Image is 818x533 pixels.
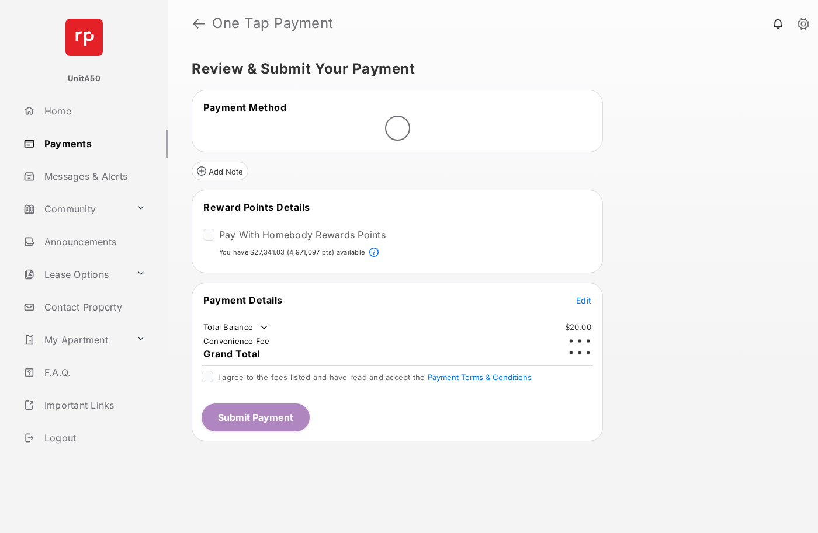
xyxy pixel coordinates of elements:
[19,326,131,354] a: My Apartment
[19,358,168,386] a: F.A.Q.
[68,73,100,85] p: UnitA50
[212,16,334,30] strong: One Tap Payment
[19,424,168,452] a: Logout
[203,322,270,333] td: Total Balance
[19,162,168,190] a: Messages & Alerts
[19,130,168,158] a: Payments
[19,293,168,321] a: Contact Property
[19,260,131,288] a: Lease Options
[564,322,592,332] td: $20.00
[19,228,168,256] a: Announcements
[203,201,310,213] span: Reward Points Details
[202,403,310,431] button: Submit Payment
[203,336,271,346] td: Convenience Fee
[19,97,168,125] a: Home
[203,294,283,306] span: Payment Details
[192,162,248,180] button: Add Note
[203,102,286,113] span: Payment Method
[576,295,591,305] span: Edit
[428,372,532,382] button: I agree to the fees listed and have read and accept the
[219,229,386,241] label: Pay With Homebody Rewards Points
[218,372,532,382] span: I agree to the fees listed and have read and accept the
[576,294,591,306] button: Edit
[219,248,365,257] p: You have $27,341.03 (4,971,097 pts) available
[19,195,131,223] a: Community
[19,391,150,419] a: Important Links
[203,348,260,360] span: Grand Total
[65,19,103,56] img: svg+xml;base64,PHN2ZyB4bWxucz0iaHR0cDovL3d3dy53My5vcmcvMjAwMC9zdmciIHdpZHRoPSI2NCIgaGVpZ2h0PSI2NC...
[192,62,785,76] h5: Review & Submit Your Payment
